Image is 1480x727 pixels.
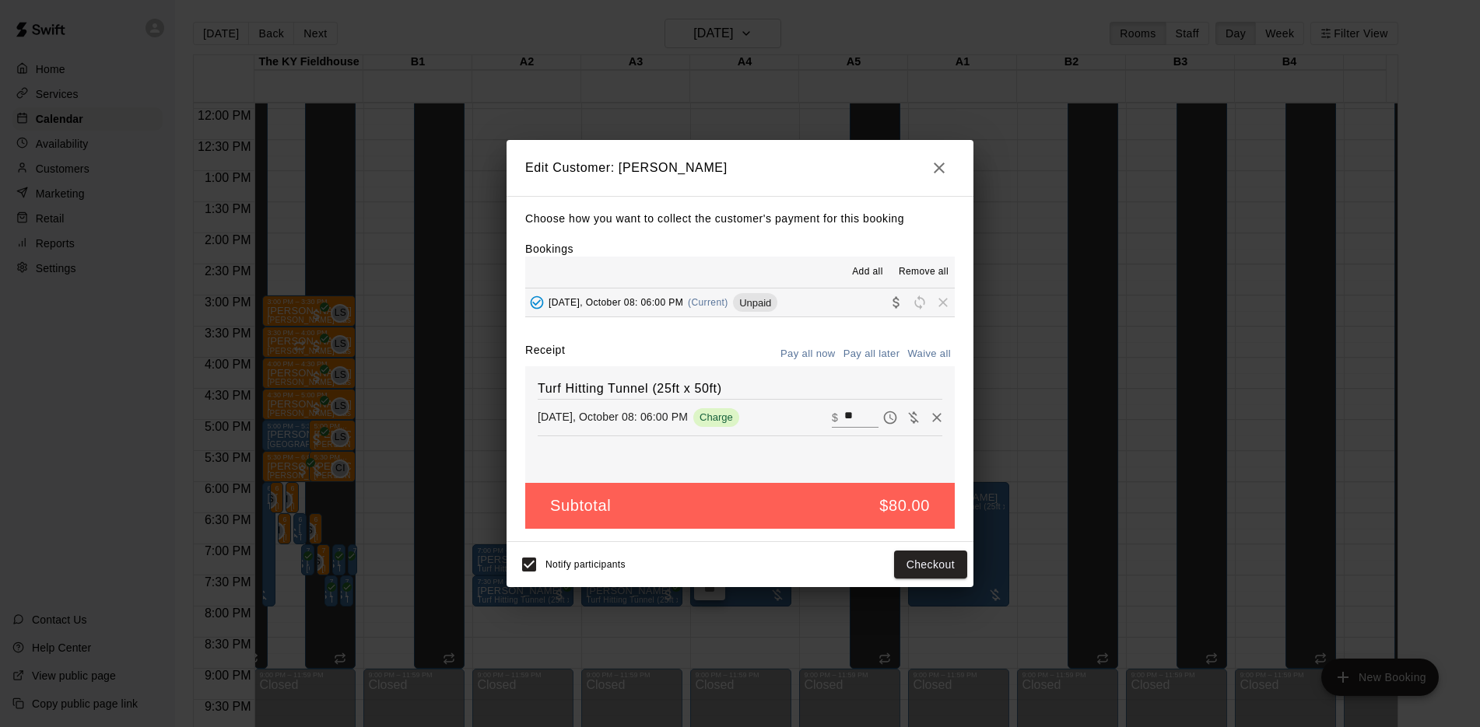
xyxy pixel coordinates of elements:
span: Remove all [899,264,949,280]
p: [DATE], October 08: 06:00 PM [538,409,688,425]
p: $ [832,410,838,425]
span: Unpaid [733,297,777,309]
button: Remove [925,406,949,429]
span: Collect payment [885,296,908,308]
span: [DATE], October 08: 06:00 PM [549,297,683,308]
h5: $80.00 [879,495,930,516]
h6: Turf Hitting Tunnel (25ft x 50ft) [538,379,942,399]
button: Add all [843,260,893,285]
span: Charge [693,411,739,423]
span: Remove [931,296,955,308]
button: Remove all [893,260,955,285]
span: Add all [852,264,883,280]
label: Bookings [525,243,573,255]
span: Notify participants [545,559,626,570]
h2: Edit Customer: [PERSON_NAME] [507,140,973,196]
button: Added - Collect Payment [525,291,549,314]
label: Receipt [525,342,565,366]
span: (Current) [688,297,728,308]
button: Waive all [903,342,955,366]
button: Added - Collect Payment[DATE], October 08: 06:00 PM(Current)UnpaidCollect paymentRescheduleRemove [525,288,955,317]
button: Checkout [894,550,967,579]
h5: Subtotal [550,495,611,516]
span: Waive payment [902,410,925,423]
p: Choose how you want to collect the customer's payment for this booking [525,209,955,229]
span: Reschedule [908,296,931,308]
button: Pay all now [777,342,840,366]
button: Pay all later [840,342,904,366]
span: Pay later [879,410,902,423]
